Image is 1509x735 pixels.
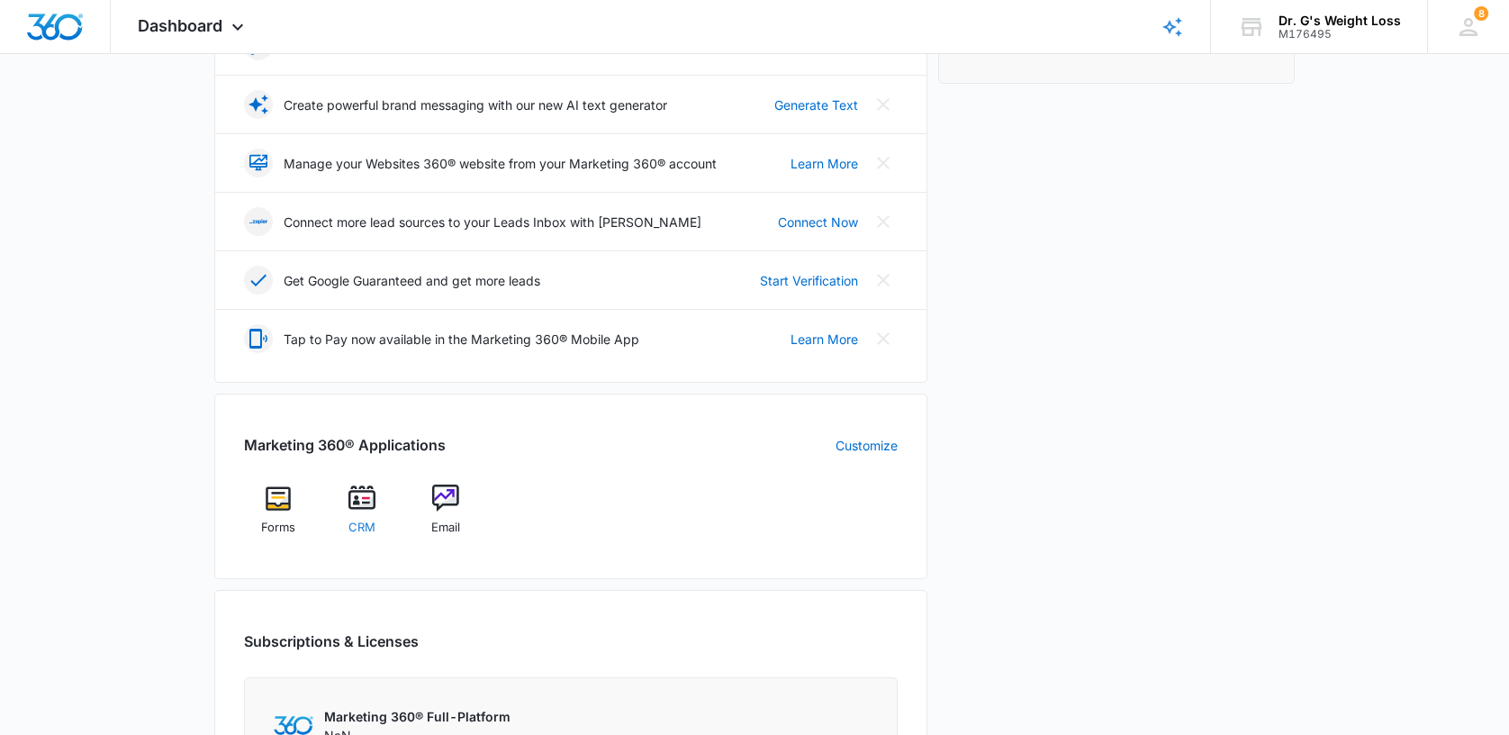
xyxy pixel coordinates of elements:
span: CRM [348,519,375,537]
button: Close [869,90,898,119]
span: Dashboard [138,16,222,35]
a: Email [411,485,481,549]
a: Learn More [791,330,858,349]
img: Marketing 360 Logo [274,716,313,735]
div: account name [1279,14,1401,28]
button: Close [869,207,898,236]
span: 8 [1474,6,1488,21]
p: Connect more lead sources to your Leads Inbox with [PERSON_NAME] [284,213,701,231]
p: Marketing 360® Full-Platform [324,707,511,726]
span: Forms [261,519,295,537]
h2: Subscriptions & Licenses [244,631,419,652]
a: Forms [244,485,313,549]
p: Tap to Pay now available in the Marketing 360® Mobile App [284,330,639,349]
p: Manage your Websites 360® website from your Marketing 360® account [284,154,717,173]
p: Create powerful brand messaging with our new AI text generator [284,95,667,114]
span: Email [431,519,460,537]
div: notifications count [1474,6,1488,21]
button: Close [869,324,898,353]
p: Get Google Guaranteed and get more leads [284,271,540,290]
button: Close [869,266,898,295]
a: Start Verification [760,271,858,290]
a: Generate Text [774,95,858,114]
h2: Marketing 360® Applications [244,434,446,456]
a: Connect Now [778,213,858,231]
a: Customize [836,436,898,455]
div: account id [1279,28,1401,41]
button: Close [869,149,898,177]
a: Learn More [791,154,858,173]
a: CRM [328,485,397,549]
